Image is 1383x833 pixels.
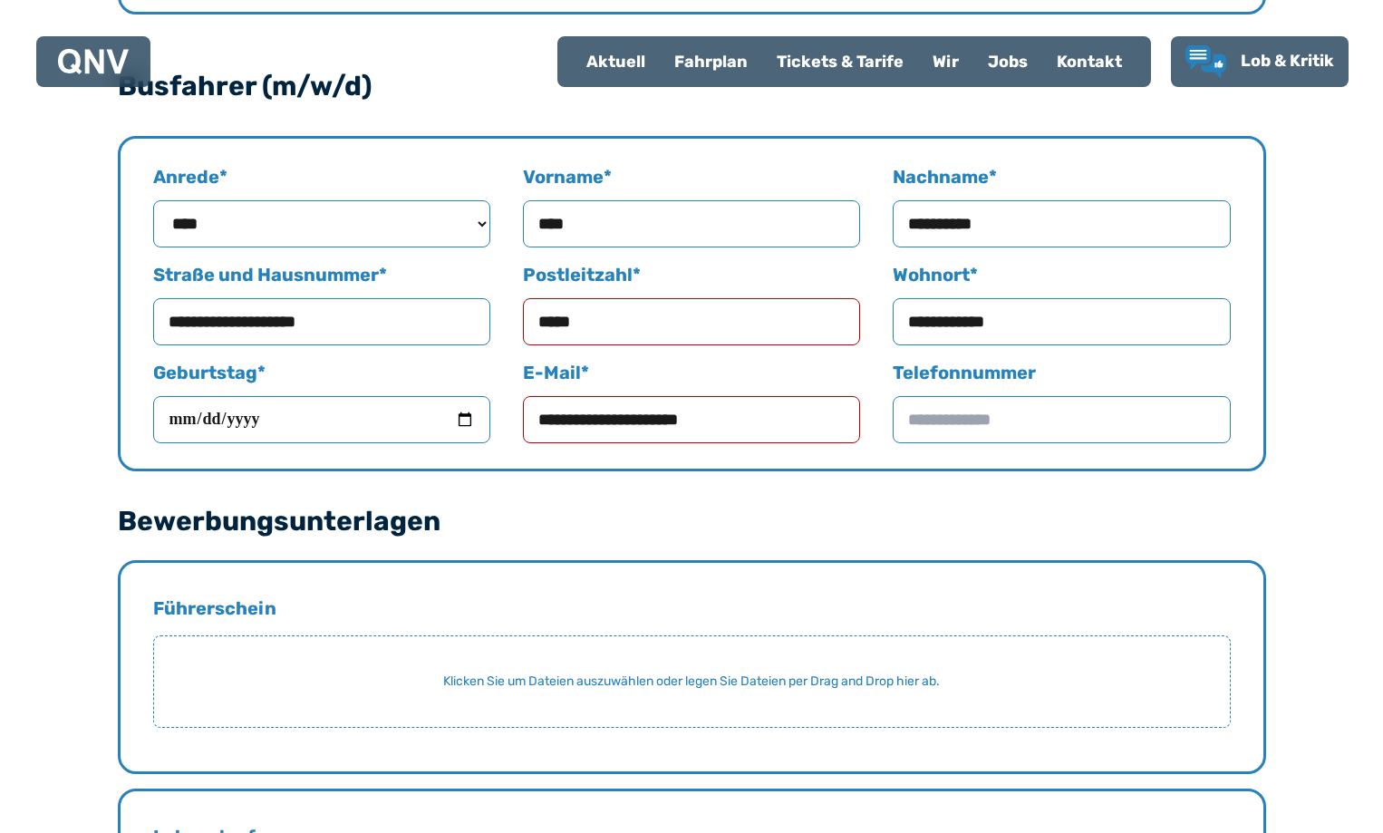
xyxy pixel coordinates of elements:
a: Kontakt [1042,38,1136,85]
label: Geburtstag * [153,360,490,443]
legend: Bewerbungsunterlagen [118,508,440,535]
a: QNV Logo [58,44,129,80]
p: Busfahrer (m/w/d) [118,73,372,100]
label: Straße und Hausnummer * [153,262,490,345]
a: Tickets & Tarife [762,38,918,85]
input: Vorname* [523,200,860,247]
label: Vorname * [523,164,860,247]
a: Aktuell [572,38,660,85]
input: Postleitzahl* [523,298,860,345]
label: E-Mail * [523,360,860,443]
input: Wohnort* [893,298,1230,345]
div: Klicken Sie um Dateien auszuwählen oder legen Sie Dateien per Drag and Drop hier ab. File input [153,635,1231,728]
a: Jobs [973,38,1042,85]
img: QNV Logo [58,49,129,74]
label: Nachname * [893,164,1230,247]
a: Fahrplan [660,38,762,85]
label: Postleitzahl * [523,262,860,345]
a: Lob & Kritik [1185,45,1334,78]
label: Anrede * [153,164,490,247]
input: Telefonnummer [893,396,1230,443]
a: Wir [918,38,973,85]
label: Wohnort * [893,262,1230,345]
select: Anrede* [153,200,490,247]
input: E-Mail* [523,396,860,443]
input: Straße und Hausnummer* [153,298,490,345]
input: Geburtstag* [153,396,490,443]
label: Telefonnummer [893,360,1230,443]
span: Lob & Kritik [1241,51,1334,71]
input: Nachname* [893,200,1230,247]
p: Klicken Sie um Dateien auszuwählen oder legen Sie Dateien per Drag and Drop hier ab. [443,673,940,691]
label: Führerschein [153,596,1231,621]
